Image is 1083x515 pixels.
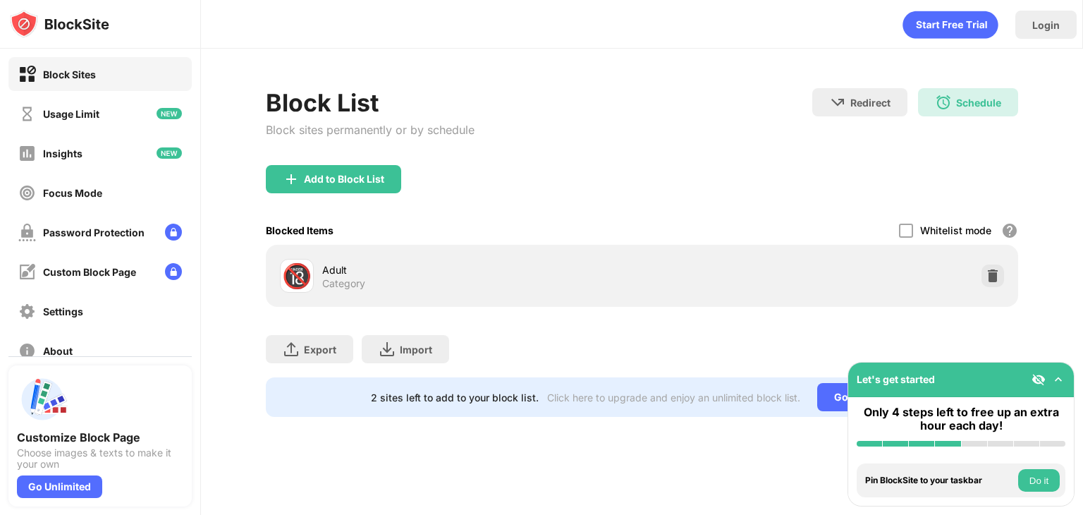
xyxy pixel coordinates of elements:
div: Choose images & texts to make it your own [17,447,183,470]
div: Let's get started [857,373,935,385]
div: Click here to upgrade and enjoy an unlimited block list. [547,392,800,404]
div: Redirect [850,97,891,109]
img: password-protection-off.svg [18,224,36,241]
img: time-usage-off.svg [18,105,36,123]
img: settings-off.svg [18,303,36,320]
div: Login [1032,19,1060,31]
img: insights-off.svg [18,145,36,162]
img: block-on.svg [18,66,36,83]
img: customize-block-page-off.svg [18,263,36,281]
img: lock-menu.svg [165,224,182,241]
div: Block sites permanently or by schedule [266,123,475,137]
div: Customize Block Page [17,430,183,444]
button: Do it [1018,469,1060,492]
div: animation [902,11,998,39]
div: Custom Block Page [43,266,136,278]
img: omni-setup-toggle.svg [1051,372,1065,387]
img: push-custom-page.svg [17,374,68,425]
div: 2 sites left to add to your block list. [371,392,539,404]
img: eye-not-visible.svg [1032,372,1046,387]
img: new-icon.svg [157,147,182,159]
div: Only 4 steps left to free up an extra hour each day! [857,406,1065,432]
img: new-icon.svg [157,108,182,119]
div: Import [400,344,432,356]
div: Export [304,344,336,356]
div: Adult [322,262,642,277]
div: About [43,345,73,357]
div: Category [322,277,365,290]
img: lock-menu.svg [165,263,182,280]
div: Whitelist mode [920,224,991,236]
div: Insights [43,147,82,159]
img: about-off.svg [18,342,36,360]
div: Go Unlimited [817,383,914,411]
div: Focus Mode [43,187,102,199]
div: Settings [43,305,83,317]
div: 🔞 [282,262,312,291]
div: Add to Block List [304,174,384,185]
div: Password Protection [43,226,145,238]
div: Block Sites [43,68,96,80]
div: Blocked Items [266,224,334,236]
img: logo-blocksite.svg [10,10,109,38]
div: Schedule [956,97,1001,109]
div: Go Unlimited [17,475,102,498]
div: Usage Limit [43,108,99,120]
div: Pin BlockSite to your taskbar [865,475,1015,485]
div: Block List [266,88,475,117]
img: focus-off.svg [18,184,36,202]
